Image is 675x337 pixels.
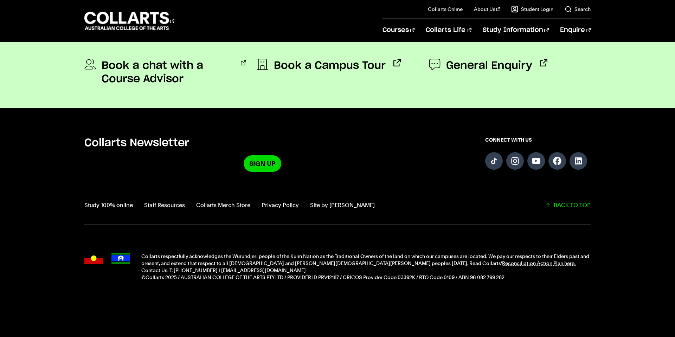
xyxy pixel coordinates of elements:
a: Privacy Policy [262,200,299,210]
a: Search [565,6,591,13]
a: Follow us on Instagram [506,152,524,170]
a: Site by Calico [310,200,375,210]
a: Collarts Life [426,19,471,42]
a: Book a Campus Tour [257,59,401,72]
span: Book a Campus Tour [274,59,386,72]
a: General Enquiry [429,59,547,72]
p: Contact Us: T: [PHONE_NUMBER] | [EMAIL_ADDRESS][DOMAIN_NAME] [141,267,591,274]
img: Australian Aboriginal flag [84,253,103,264]
a: Reconciliation Action Plan here. [502,260,576,266]
a: Follow us on YouTube [527,152,545,170]
a: Enquire [560,19,591,42]
a: Courses [382,19,414,42]
a: Student Login [511,6,553,13]
nav: Footer navigation [84,200,375,210]
p: ©Collarts 2025 / AUSTRALIAN COLLEGE OF THE ARTS PTY LTD / PROVIDER ID PRV12187 / CRICOS Provider ... [141,274,591,281]
div: Acknowledgment flags [84,253,130,281]
span: CONNECT WITH US [485,136,591,143]
a: Follow us on Facebook [548,152,566,170]
a: Scroll back to top of the page [545,200,591,210]
a: Sign Up [244,155,281,172]
a: About Us [474,6,500,13]
span: General Enquiry [446,59,532,72]
div: Go to homepage [84,11,174,31]
a: Collarts Merch Store [196,200,250,210]
div: Connect with us on social media [485,136,591,172]
a: Follow us on LinkedIn [570,152,587,170]
p: Collarts respectfully acknowledges the Wurundjeri people of the Kulin Nation as the Traditional O... [141,253,591,267]
a: Collarts Online [428,6,463,13]
img: Torres Strait Islander flag [111,253,130,264]
a: Book a chat with a Course Advisor [84,59,246,86]
h5: Collarts Newsletter [84,136,440,150]
div: Additional links and back-to-top button [84,186,591,225]
a: Study Information [483,19,549,42]
a: Study 100% online [84,200,133,210]
a: Staff Resources [144,200,185,210]
a: Follow us on TikTok [485,152,503,170]
span: Book a chat with a Course Advisor [102,59,233,86]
